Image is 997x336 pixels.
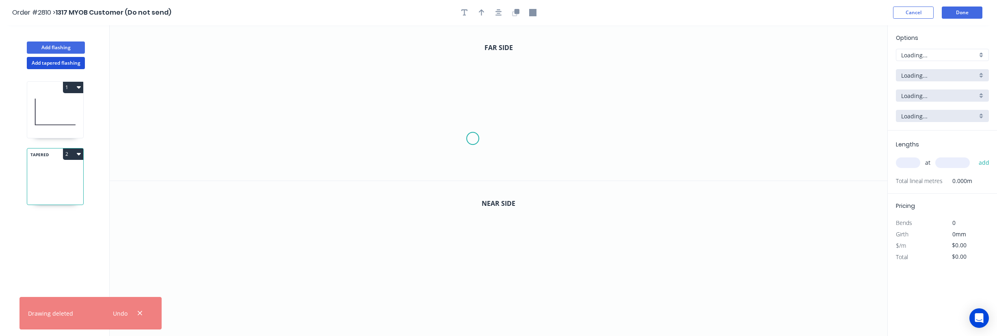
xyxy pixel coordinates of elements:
button: Add flashing [27,41,85,54]
span: 0.000m [943,175,972,187]
span: 0 [952,219,956,227]
span: 0mm [952,230,966,238]
span: $/m [896,242,906,249]
button: 1 [63,82,83,93]
svg: 0 [110,25,887,181]
button: Done [942,7,982,19]
span: Bends [896,219,912,227]
span: Order #2810 > [12,8,56,17]
span: 1317 MYOB Customer (Do not send) [56,8,171,17]
button: Undo [108,308,132,319]
span: Lengths [896,140,919,148]
div: Loading... [896,49,989,61]
div: Open Intercom Messenger [969,308,989,328]
span: Total [896,253,908,261]
button: Cancel [893,7,934,19]
span: at [925,157,930,168]
div: Drawing deleted [28,309,73,318]
div: Loading... [896,69,989,81]
button: 2 [63,148,83,160]
span: Girth [896,230,908,238]
span: Options [896,34,918,42]
button: add [975,156,994,170]
span: Pricing [896,202,915,210]
div: Loading... [896,110,989,122]
span: Total lineal metres [896,175,943,187]
div: Loading... [896,89,989,102]
button: Add tapered flashing [27,57,85,69]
